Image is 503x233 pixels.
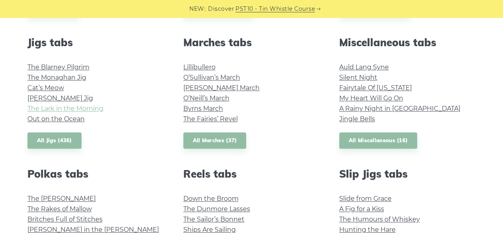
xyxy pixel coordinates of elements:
a: A Rainy Night in [GEOGRAPHIC_DATA] [339,105,460,112]
h2: Marches tabs [183,36,320,49]
a: Byrns March [183,105,223,112]
a: O’Sullivan’s March [183,74,240,81]
a: The [PERSON_NAME] [27,195,96,202]
a: All Jigs (436) [27,132,82,149]
a: [PERSON_NAME] Jig [27,94,93,102]
a: O’Neill’s March [183,94,229,102]
a: Silent Night [339,74,377,81]
h2: Miscellaneous tabs [339,36,476,49]
a: The Dunmore Lasses [183,205,250,213]
a: The Humours of Whiskey [339,215,420,223]
a: Jingle Bells [339,115,375,123]
a: The Fairies’ Revel [183,115,238,123]
a: PST10 - Tin Whistle Course [235,4,315,14]
a: Cat’s Meow [27,84,64,92]
a: Down the Broom [183,195,239,202]
a: Out on the Ocean [27,115,85,123]
a: The Monaghan Jig [27,74,86,81]
span: Discover [208,4,234,14]
a: Fairytale Of [US_STATE] [339,84,412,92]
a: The Sailor’s Bonnet [183,215,245,223]
a: All Miscellaneous (16) [339,132,418,149]
a: [PERSON_NAME] March [183,84,260,92]
a: The Lark in the Morning [27,105,103,112]
span: NEW: [189,4,206,14]
h2: Polkas tabs [27,168,164,180]
a: Lillibullero [183,63,216,71]
h2: Slip Jigs tabs [339,168,476,180]
h2: Jigs tabs [27,36,164,49]
a: My Heart Will Go On [339,94,403,102]
a: Slide from Grace [339,195,392,202]
a: A Fig for a Kiss [339,205,384,213]
a: The Blarney Pilgrim [27,63,89,71]
h2: Reels tabs [183,168,320,180]
a: Britches Full of Stitches [27,215,103,223]
a: Auld Lang Syne [339,63,389,71]
a: All Marches (37) [183,132,247,149]
a: The Rakes of Mallow [27,205,92,213]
